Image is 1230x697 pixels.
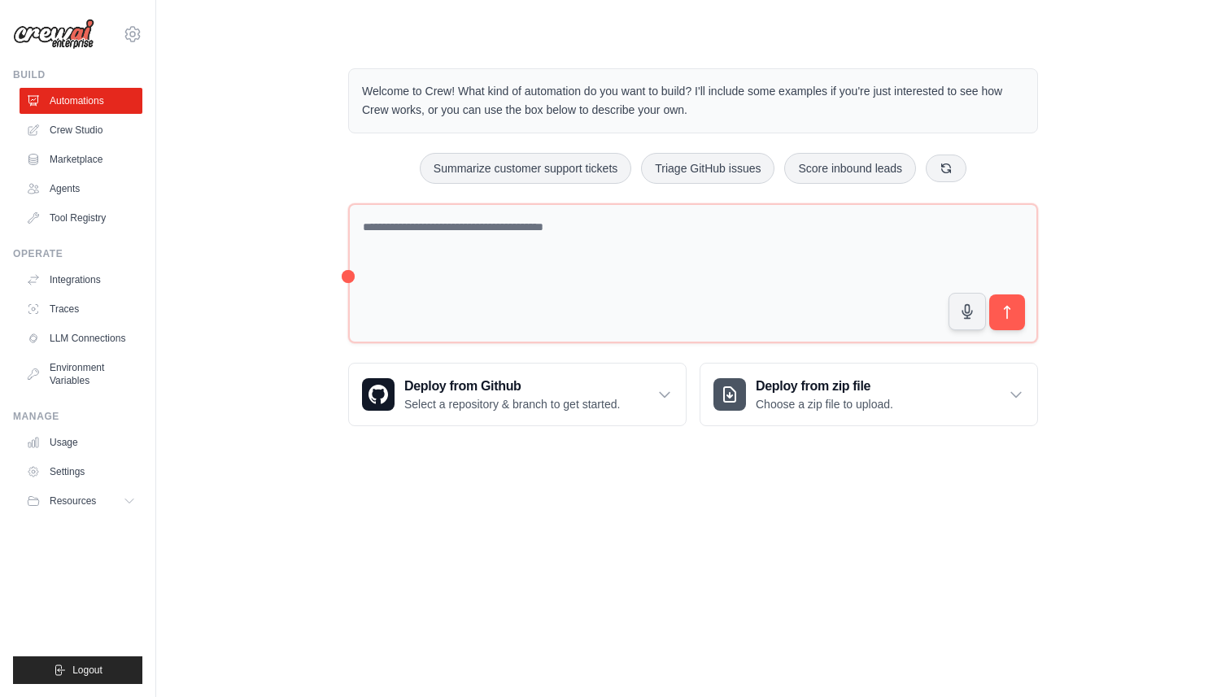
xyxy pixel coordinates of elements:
[641,153,774,184] button: Triage GitHub issues
[20,325,142,351] a: LLM Connections
[13,19,94,50] img: Logo
[362,82,1024,120] p: Welcome to Crew! What kind of automation do you want to build? I'll include some examples if you'...
[20,459,142,485] a: Settings
[13,68,142,81] div: Build
[420,153,631,184] button: Summarize customer support tickets
[20,146,142,172] a: Marketplace
[13,656,142,684] button: Logout
[13,247,142,260] div: Operate
[20,205,142,231] a: Tool Registry
[20,429,142,455] a: Usage
[20,117,142,143] a: Crew Studio
[20,88,142,114] a: Automations
[72,664,102,677] span: Logout
[13,410,142,423] div: Manage
[20,176,142,202] a: Agents
[20,296,142,322] a: Traces
[756,377,893,396] h3: Deploy from zip file
[20,267,142,293] a: Integrations
[404,396,620,412] p: Select a repository & branch to get started.
[50,494,96,508] span: Resources
[20,488,142,514] button: Resources
[404,377,620,396] h3: Deploy from Github
[756,396,893,412] p: Choose a zip file to upload.
[20,355,142,394] a: Environment Variables
[784,153,916,184] button: Score inbound leads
